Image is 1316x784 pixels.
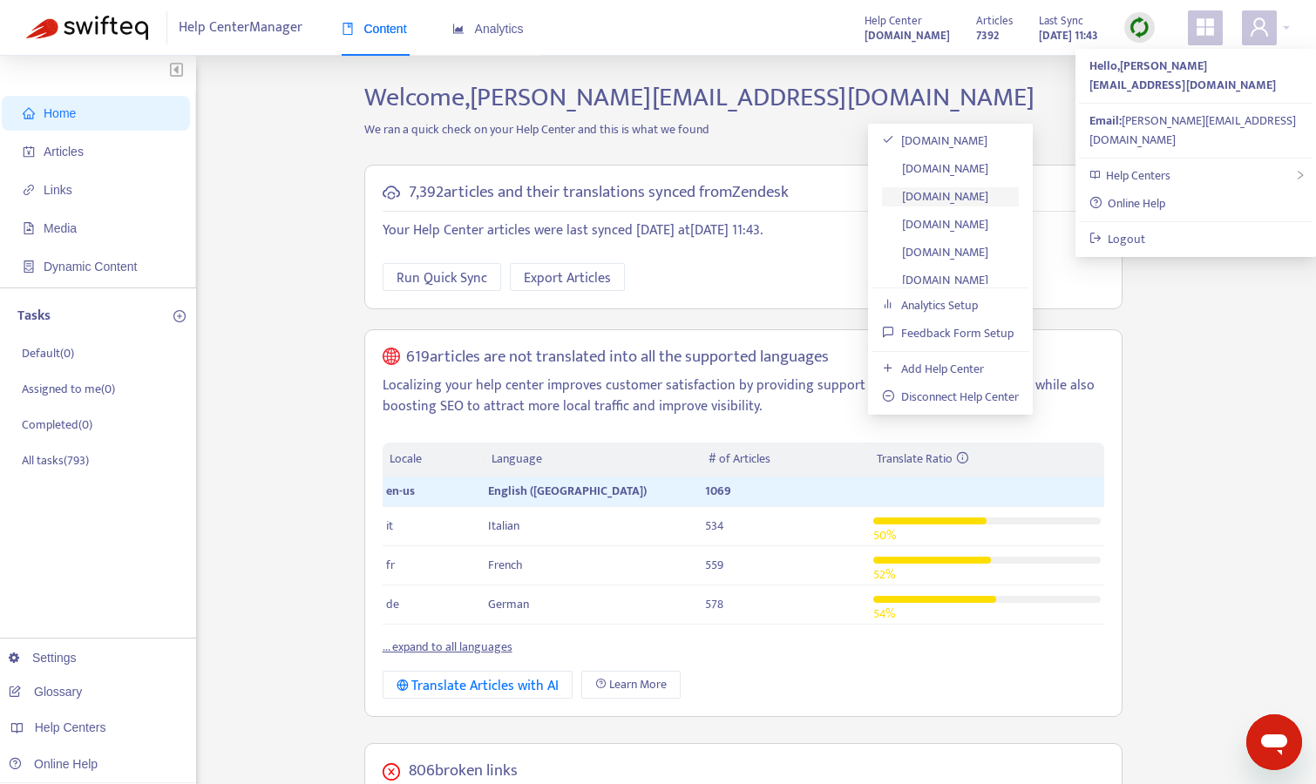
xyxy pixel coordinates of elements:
[1089,193,1166,213] a: Online Help
[383,763,400,781] span: close-circle
[1039,26,1098,45] strong: [DATE] 11:43
[882,131,987,151] a: [DOMAIN_NAME]
[1089,56,1276,95] strong: Hello, [PERSON_NAME][EMAIL_ADDRESS][DOMAIN_NAME]
[23,107,35,119] span: home
[409,761,518,781] h5: 806 broken links
[873,604,895,624] span: 54 %
[23,260,35,273] span: container
[488,594,529,614] span: German
[705,555,723,575] span: 559
[1089,229,1146,249] a: Logout
[397,267,487,289] span: Run Quick Sync
[386,555,395,575] span: fr
[882,387,1019,407] a: Disconnect Help Center
[397,675,560,697] div: Translate Articles with AI
[44,221,77,235] span: Media
[342,22,407,36] span: Content
[1106,166,1170,186] span: Help Centers
[1249,17,1270,37] span: user
[976,26,999,45] strong: 7392
[865,26,950,45] strong: [DOMAIN_NAME]
[510,263,625,291] button: Export Articles
[17,306,51,327] p: Tasks
[386,481,415,501] span: en-us
[44,183,72,197] span: Links
[1295,170,1306,180] span: right
[452,23,465,35] span: area-chart
[9,651,77,665] a: Settings
[865,11,922,30] span: Help Center
[383,184,400,201] span: cloud-sync
[22,416,92,434] p: Completed ( 0 )
[44,145,84,159] span: Articles
[23,184,35,196] span: link
[179,11,302,44] span: Help Center Manager
[873,564,895,585] span: 52 %
[22,380,115,398] p: Assigned to me ( 0 )
[342,23,354,35] span: book
[705,594,723,614] span: 578
[23,222,35,234] span: file-image
[452,22,524,36] span: Analytics
[488,481,647,501] span: English ([GEOGRAPHIC_DATA])
[488,516,519,536] span: Italian
[524,267,611,289] span: Export Articles
[9,757,98,771] a: Online Help
[23,145,35,158] span: account-book
[882,323,1014,343] a: Feedback Form Setup
[882,359,984,379] a: Add Help Center
[409,183,789,203] h5: 7,392 articles and their translations synced from Zendesk
[44,260,137,274] span: Dynamic Content
[882,242,988,262] a: [DOMAIN_NAME]
[702,443,870,476] th: # of Articles
[581,671,681,699] a: Learn More
[383,671,573,699] button: Translate Articles with AI
[705,481,731,501] span: 1069
[865,25,950,45] a: [DOMAIN_NAME]
[44,106,76,120] span: Home
[383,443,485,476] th: Locale
[877,449,1096,469] div: Translate Ratio
[406,348,829,368] h5: 619 articles are not translated into all the supported languages
[383,220,1104,241] p: Your Help Center articles were last synced [DATE] at [DATE] 11:43 .
[1089,111,1122,131] strong: Email:
[976,11,1013,30] span: Articles
[22,451,89,470] p: All tasks ( 793 )
[609,675,667,694] span: Learn More
[35,720,106,734] span: Help Centers
[882,270,988,290] a: [DOMAIN_NAME]
[1039,11,1083,30] span: Last Sync
[173,310,186,322] span: plus-circle
[386,594,399,614] span: de
[364,76,1034,119] span: Welcome, [PERSON_NAME][EMAIL_ADDRESS][DOMAIN_NAME]
[383,637,512,657] a: ... expand to all languages
[873,525,896,545] span: 50 %
[1129,17,1150,38] img: sync.dc5367851b00ba804db3.png
[882,186,988,206] a: [DOMAIN_NAME]
[705,516,724,536] span: 534
[9,685,82,699] a: Glossary
[386,516,393,536] span: it
[351,120,1136,139] p: We ran a quick check on your Help Center and this is what we found
[488,555,523,575] span: French
[882,214,988,234] a: [DOMAIN_NAME]
[1246,714,1302,770] iframe: Button to launch messaging window
[383,348,400,368] span: global
[1089,112,1302,150] div: [PERSON_NAME][EMAIL_ADDRESS][DOMAIN_NAME]
[26,16,148,40] img: Swifteq
[882,159,988,179] a: [DOMAIN_NAME]
[383,263,501,291] button: Run Quick Sync
[383,375,1104,417] p: Localizing your help center improves customer satisfaction by providing support in their preferre...
[485,443,701,476] th: Language
[22,344,74,362] p: Default ( 0 )
[882,295,978,315] a: Analytics Setup
[1195,17,1216,37] span: appstore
